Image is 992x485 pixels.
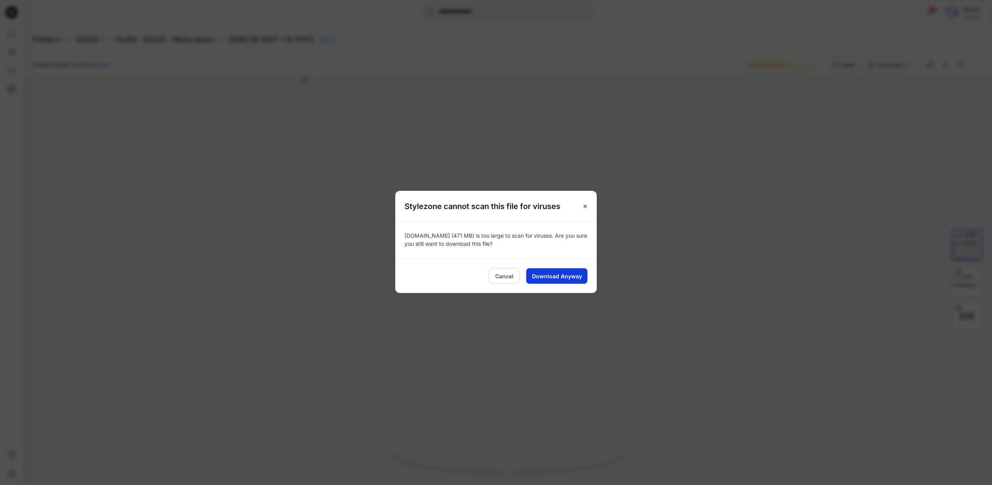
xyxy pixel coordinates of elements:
[532,272,582,280] span: Download Anyway
[395,222,597,259] div: [DOMAIN_NAME] (471 MB) is too large to scan for viruses. Are you sure you still want to download ...
[495,272,513,280] span: Cancel
[489,268,520,284] button: Cancel
[526,268,587,284] button: Download Anyway
[395,191,570,222] h5: Stylezone cannot scan this file for viruses
[578,199,592,213] button: Close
